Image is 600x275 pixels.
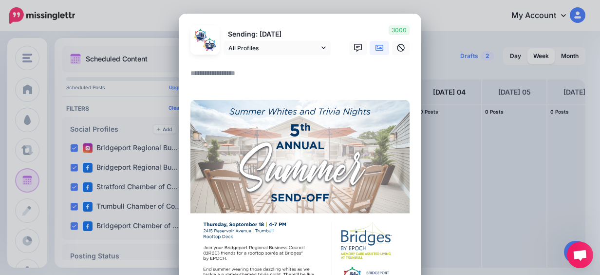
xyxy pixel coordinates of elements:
[203,38,217,52] img: 327480576_569671061427943_934468427801860524_n-bsa150318.png
[228,43,319,53] span: All Profiles
[193,28,207,42] img: 326353443_583245609911355_7624060508075186304_n-bsa150316.png
[224,41,331,55] a: All Profiles
[224,29,331,40] p: Sending: [DATE]
[389,25,410,35] span: 3000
